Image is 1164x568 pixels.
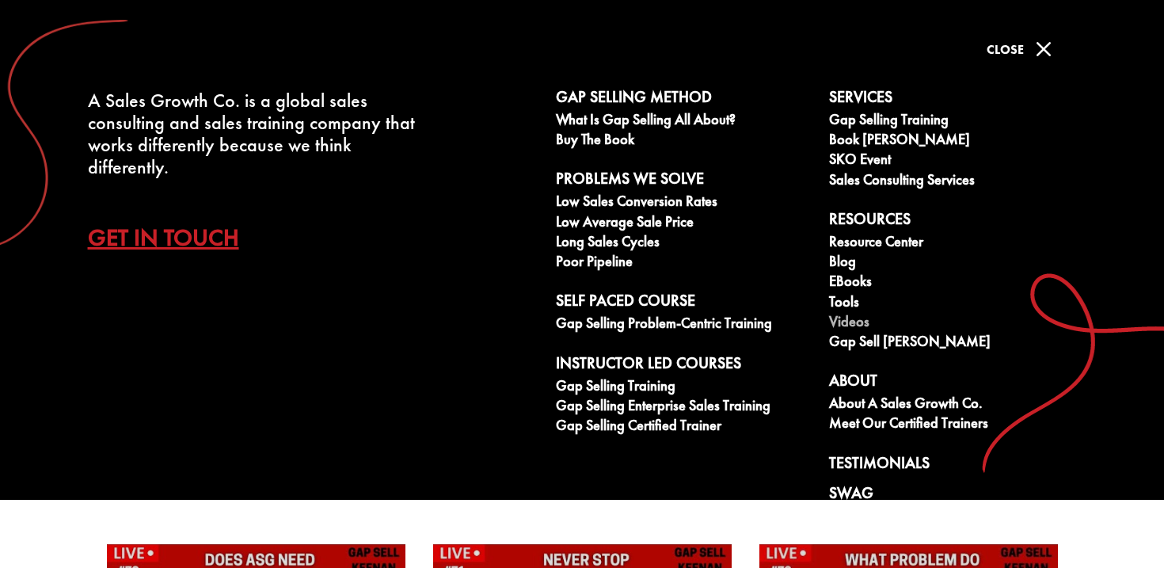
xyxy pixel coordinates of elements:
a: About A Sales Growth Co. [829,395,1085,415]
a: Get In Touch [88,210,263,265]
a: Gap Sell [PERSON_NAME] [829,334,1085,353]
div: A Sales Growth Co. is a global sales consulting and sales training company that works differently... [88,90,428,178]
a: Instructor Led Courses [556,354,812,378]
a: Problems We Solve [556,170,812,193]
a: About [829,372,1085,395]
a: Gap Selling Training [829,112,1085,132]
a: Gap Selling Method [556,88,812,112]
a: Swag [829,484,1085,508]
a: What is Gap Selling all about? [556,112,812,132]
a: Resources [829,210,1085,234]
a: Gap Selling Certified Trainer [556,417,812,437]
a: Book [PERSON_NAME] [829,132,1085,151]
a: Self Paced Course [556,292,812,315]
a: Gap Selling Training [556,378,812,398]
a: Poor Pipeline [556,254,812,273]
a: Buy The Book [556,132,812,151]
a: SKO Event [829,151,1085,171]
span: Close [987,41,1024,58]
a: Services [829,88,1085,112]
a: Meet our Certified Trainers [829,415,1085,435]
a: Gap Selling Enterprise Sales Training [556,398,812,417]
a: eBooks [829,273,1085,293]
a: Long Sales Cycles [556,234,812,254]
a: Testimonials [829,454,1085,478]
span: M [1028,33,1059,65]
a: Videos [829,314,1085,334]
a: Low Average Sale Price [556,214,812,234]
a: Blog [829,254,1085,273]
a: Low Sales Conversion Rates [556,193,812,213]
a: Tools [829,294,1085,314]
a: Resource Center [829,234,1085,254]
a: Gap Selling Problem-Centric Training [556,315,812,335]
a: Sales Consulting Services [829,172,1085,192]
